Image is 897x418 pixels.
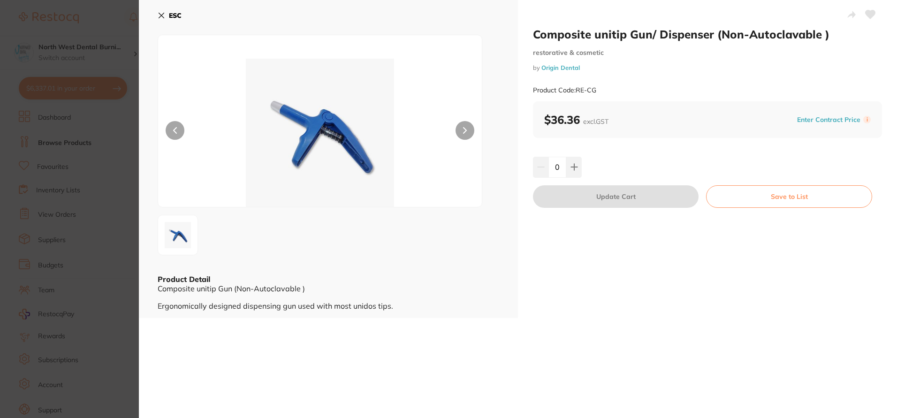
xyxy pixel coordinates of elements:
[533,49,882,57] small: restorative & cosmetic
[161,218,195,252] img: cmUtY2ctanBn
[544,113,608,127] b: $36.36
[794,115,863,124] button: Enter Contract Price
[533,86,596,94] small: Product Code: RE-CG
[583,117,608,126] span: excl. GST
[158,284,499,310] div: Composite unitip Gun (Non-Autoclavable ) Ergonomically designed dispensing gun used with most uni...
[706,185,872,208] button: Save to List
[169,11,182,20] b: ESC
[158,274,210,284] b: Product Detail
[541,64,580,71] a: Origin Dental
[533,27,882,41] h2: Composite unitip Gun/ Dispenser (Non-Autoclavable )
[223,59,417,207] img: cmUtY2ctanBn
[158,8,182,23] button: ESC
[533,185,699,208] button: Update Cart
[863,116,871,123] label: i
[533,64,882,71] small: by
